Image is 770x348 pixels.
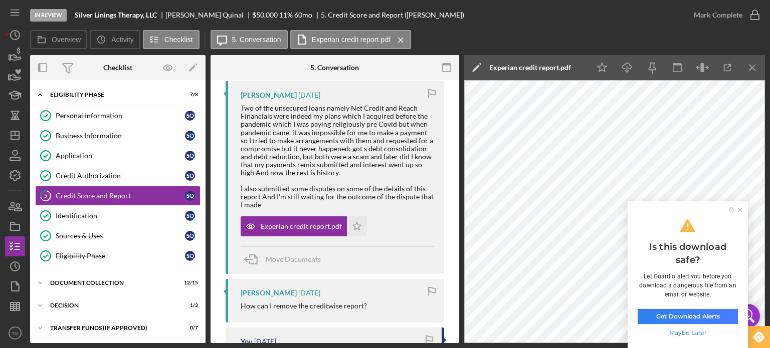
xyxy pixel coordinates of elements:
a: 5Credit Score and ReportSQ [35,186,201,206]
time: 2025-09-10 06:19 [298,289,320,297]
div: 5. Credit Score and Report ([PERSON_NAME]) [321,11,464,19]
div: How can I remove the creditwise report? [241,302,367,310]
div: Application [56,152,185,160]
div: S Q [185,111,195,121]
button: Move Documents [241,247,331,272]
button: Checklist [143,30,200,49]
label: Experian credit report.pdf [312,36,391,44]
a: Credit AuthorizationSQ [35,166,201,186]
text: TG [12,330,18,336]
div: S Q [185,231,195,241]
div: 5. Conversation [310,64,359,72]
b: Silver Linings Therapy, LLC [75,11,157,19]
div: Document Collection [50,280,173,286]
div: Credit Authorization [56,172,185,180]
div: 0 / 7 [180,325,198,331]
span: Move Documents [266,255,321,263]
div: Checklist [103,64,132,72]
div: Identification [56,212,185,220]
button: Mark Complete [684,5,765,25]
a: Sources & UsesSQ [35,226,201,246]
div: Mark Complete [694,5,742,25]
div: Open Intercom Messenger [736,304,760,328]
div: Personal Information [56,112,185,120]
div: Eligibility Phase [50,92,173,98]
div: 60 mo [294,11,312,19]
div: S Q [185,171,195,181]
div: Two of the unsecured loans namely Net Credit and Reach Financials were indeed my plans which I ac... [241,104,434,209]
div: Business Information [56,132,185,140]
a: ApplicationSQ [35,146,201,166]
div: 1 / 3 [180,302,198,308]
div: 11 % [279,11,293,19]
div: In Review [30,9,67,22]
label: 5. Conversation [232,36,281,44]
div: Sources & Uses [56,232,185,240]
tspan: 5 [44,192,47,199]
div: Eligibility Phase [56,252,185,260]
div: Experian credit report.pdf [489,64,571,72]
label: Activity [111,36,133,44]
a: Business InformationSQ [35,126,201,146]
div: Credit Score and Report [56,192,185,200]
div: Experian credit report.pdf [261,222,342,230]
div: S Q [185,211,195,221]
a: Eligibility PhaseSQ [35,246,201,266]
button: Experian credit report.pdf [290,30,411,49]
label: Checklist [164,36,193,44]
div: You [241,337,253,345]
span: $50,000 [252,11,278,19]
div: S Q [185,251,195,261]
div: [PERSON_NAME] [241,91,297,99]
div: 12 / 15 [180,280,198,286]
button: 5. Conversation [211,30,288,49]
div: 7 / 8 [180,92,198,98]
a: Personal InformationSQ [35,106,201,126]
button: TG [5,323,25,343]
button: Activity [90,30,140,49]
div: S Q [185,191,195,201]
div: S Q [185,151,195,161]
time: 2025-09-09 19:33 [254,337,276,345]
label: Overview [52,36,81,44]
div: [PERSON_NAME] Quinal [165,11,252,19]
div: S Q [185,131,195,141]
button: Overview [30,30,87,49]
div: Transfer Funds (If Approved) [50,325,173,331]
time: 2025-09-11 16:15 [298,91,320,99]
div: Decision [50,302,173,308]
div: [PERSON_NAME] [241,289,297,297]
button: Experian credit report.pdf [241,216,367,236]
a: IdentificationSQ [35,206,201,226]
